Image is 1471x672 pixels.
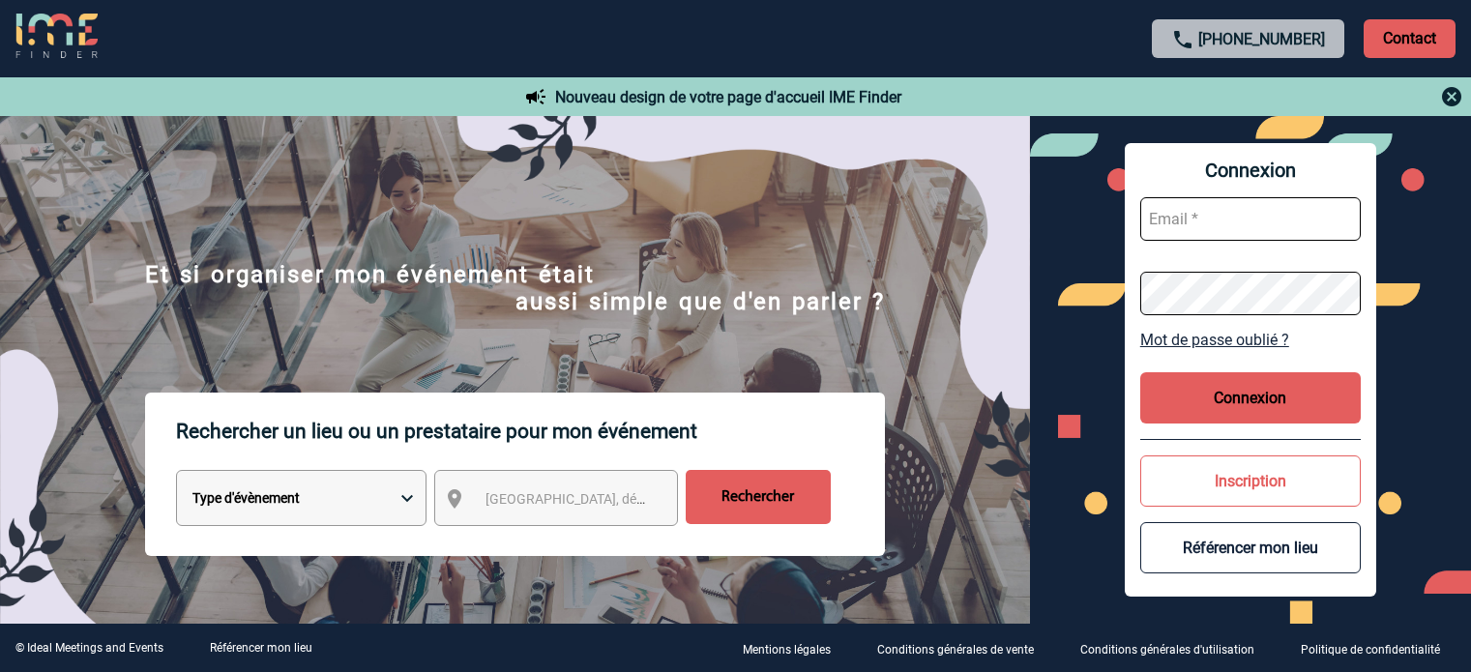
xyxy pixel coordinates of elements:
[1364,19,1456,58] p: Contact
[1065,639,1285,657] a: Conditions générales d'utilisation
[1140,522,1361,573] button: Référencer mon lieu
[1285,639,1471,657] a: Politique de confidentialité
[1140,372,1361,424] button: Connexion
[485,491,754,507] span: [GEOGRAPHIC_DATA], département, région...
[1171,28,1194,51] img: call-24-px.png
[862,639,1065,657] a: Conditions générales de vente
[1301,643,1440,657] p: Politique de confidentialité
[1140,159,1361,182] span: Connexion
[176,393,885,470] p: Rechercher un lieu ou un prestataire pour mon événement
[210,641,312,655] a: Référencer mon lieu
[1140,331,1361,349] a: Mot de passe oublié ?
[743,643,831,657] p: Mentions légales
[877,643,1034,657] p: Conditions générales de vente
[1080,643,1254,657] p: Conditions générales d'utilisation
[727,639,862,657] a: Mentions légales
[1140,455,1361,507] button: Inscription
[1198,30,1325,48] a: [PHONE_NUMBER]
[15,641,163,655] div: © Ideal Meetings and Events
[1140,197,1361,241] input: Email *
[686,470,831,524] input: Rechercher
